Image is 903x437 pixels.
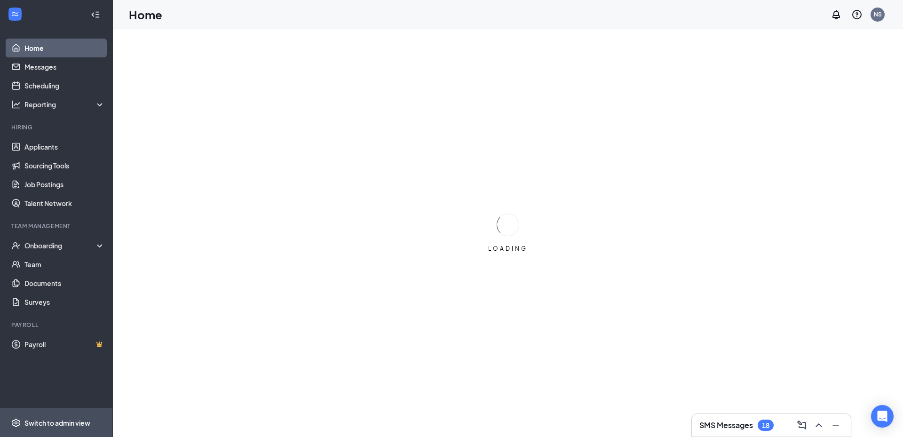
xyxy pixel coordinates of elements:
[830,420,841,431] svg: Minimize
[24,241,97,250] div: Onboarding
[11,321,103,329] div: Payroll
[794,418,809,433] button: ComposeMessage
[813,420,824,431] svg: ChevronUp
[874,10,882,18] div: NS
[11,241,21,250] svg: UserCheck
[10,9,20,19] svg: WorkstreamLogo
[796,420,808,431] svg: ComposeMessage
[24,137,105,156] a: Applicants
[762,421,769,429] div: 18
[129,7,162,23] h1: Home
[11,123,103,131] div: Hiring
[24,418,90,428] div: Switch to admin view
[811,418,826,433] button: ChevronUp
[484,245,531,253] div: LOADING
[851,9,863,20] svg: QuestionInfo
[24,76,105,95] a: Scheduling
[11,418,21,428] svg: Settings
[24,293,105,311] a: Surveys
[24,335,105,354] a: PayrollCrown
[24,156,105,175] a: Sourcing Tools
[699,420,753,430] h3: SMS Messages
[24,274,105,293] a: Documents
[24,100,105,109] div: Reporting
[24,255,105,274] a: Team
[24,57,105,76] a: Messages
[831,9,842,20] svg: Notifications
[11,100,21,109] svg: Analysis
[871,405,894,428] div: Open Intercom Messenger
[11,222,103,230] div: Team Management
[24,39,105,57] a: Home
[24,194,105,213] a: Talent Network
[91,10,100,19] svg: Collapse
[828,418,843,433] button: Minimize
[24,175,105,194] a: Job Postings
